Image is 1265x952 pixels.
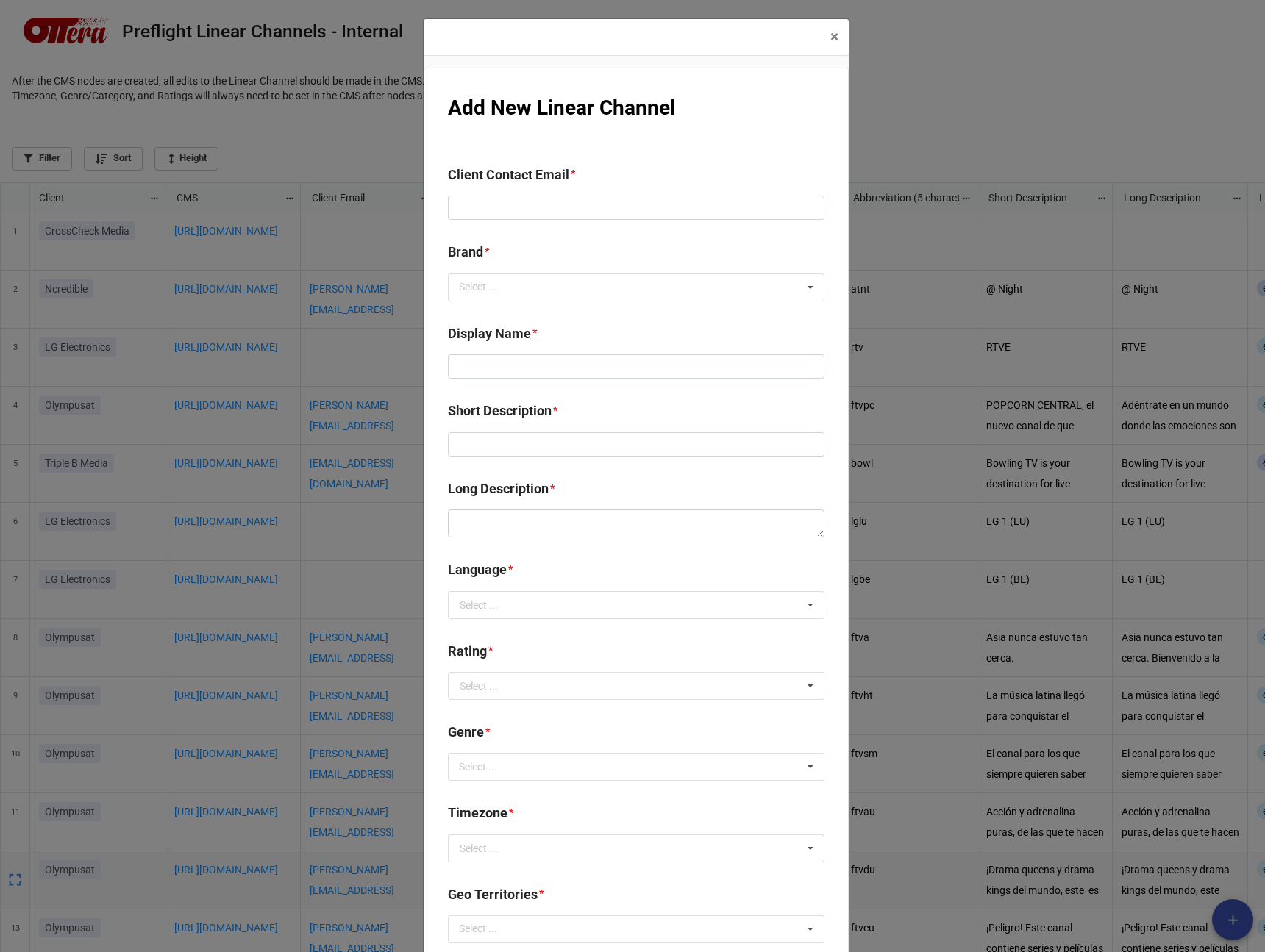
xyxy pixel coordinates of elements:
div: Select ... [460,600,498,610]
div: Select ... [455,759,519,776]
label: Long Description [448,479,549,499]
span: × [830,28,838,46]
label: Client Contact Email [448,165,569,185]
b: Add New Linear Channel [448,96,675,120]
label: Timezone [448,803,507,823]
label: Short Description [448,401,552,421]
div: Select ... [460,843,498,853]
label: Geo Territories [448,884,538,905]
label: Brand [448,242,483,262]
div: Select ... [455,920,519,937]
label: Display Name [448,323,531,344]
label: Genre [448,722,484,742]
div: Select ... [455,279,519,296]
label: Rating [448,641,487,662]
div: Select ... [460,681,498,691]
label: Language [448,559,507,580]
